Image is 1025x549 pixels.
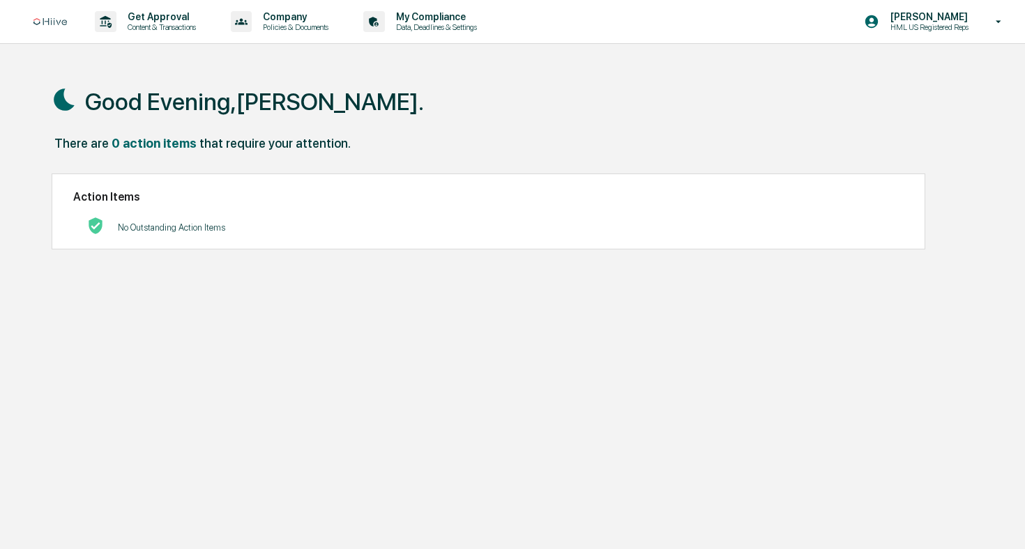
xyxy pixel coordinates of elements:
img: No Actions logo [87,217,104,234]
p: HML US Registered Reps [879,22,975,32]
p: [PERSON_NAME] [879,11,975,22]
p: Policies & Documents [252,22,335,32]
div: There are [54,136,109,150]
p: Company [252,11,335,22]
img: logo [33,18,67,26]
p: Get Approval [116,11,203,22]
p: Data, Deadlines & Settings [385,22,484,32]
p: My Compliance [385,11,484,22]
div: 0 action items [112,136,197,150]
div: that require your attention. [199,136,351,150]
p: No Outstanding Action Items [118,222,225,233]
p: Content & Transactions [116,22,203,32]
h2: Action Items [73,190,904,203]
h1: Good Evening,[PERSON_NAME]. [85,88,424,116]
